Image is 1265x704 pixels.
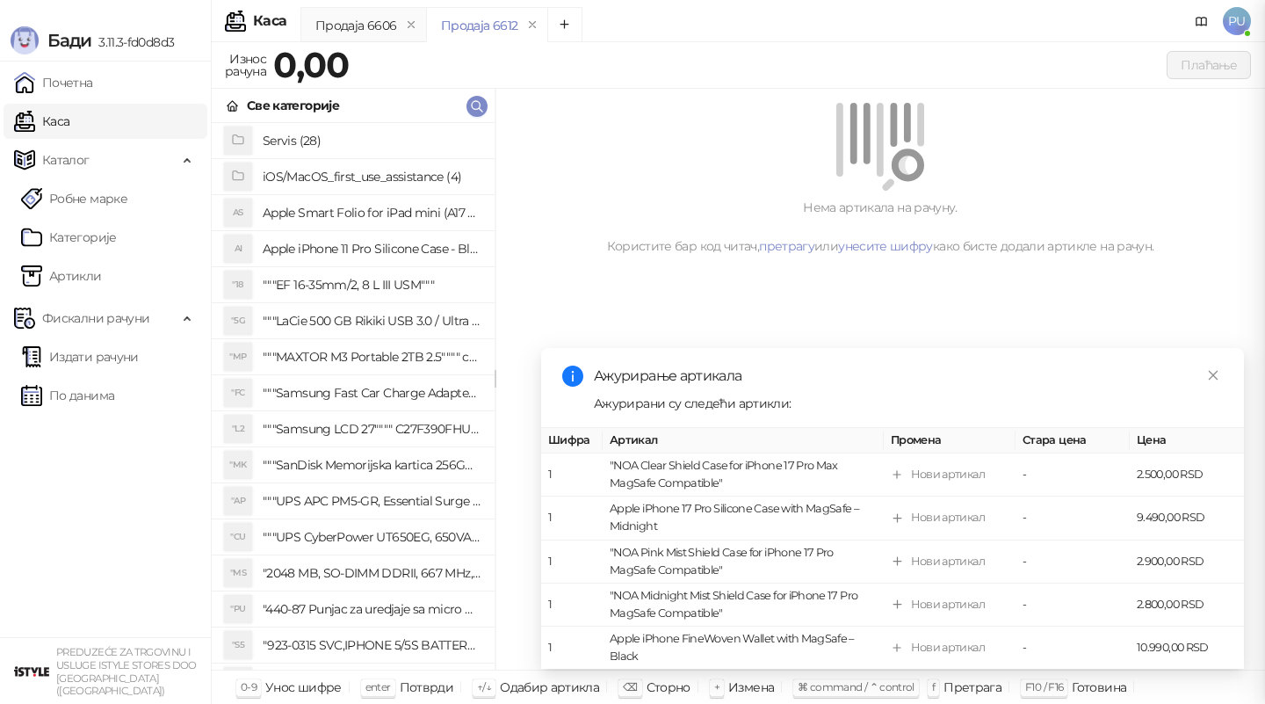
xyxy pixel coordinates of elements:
td: 1 [541,497,603,540]
td: 1 [541,454,603,497]
th: Цена [1130,428,1244,454]
div: Нови артикал [911,466,985,483]
td: - [1016,584,1130,627]
td: 2.800,00 RSD [1130,584,1244,627]
th: Стара цена [1016,428,1130,454]
th: Артикал [603,428,884,454]
td: 10.990,00 RSD [1130,627,1244,670]
th: Шифра [541,428,603,454]
td: 1 [541,540,603,583]
td: 2.500,00 RSD [1130,454,1244,497]
a: Close [1204,366,1223,385]
td: Apple iPhone FineWoven Wallet with MagSafe – Black [603,627,884,670]
td: "NOA Midnight Mist Shield Case for iPhone 17 Pro MagSafe Compatible" [603,584,884,627]
td: Apple iPhone 17 Pro Silicone Case with MagSafe – Midnight [603,497,884,540]
div: Ажурирање артикала [594,366,1223,387]
div: Нови артикал [911,552,985,570]
td: 1 [541,627,603,670]
div: Нови артикал [911,596,985,613]
td: 1 [541,584,603,627]
td: - [1016,497,1130,540]
span: close [1207,369,1219,381]
td: - [1016,540,1130,583]
td: "NOA Pink Mist Shield Case for iPhone 17 Pro MagSafe Compatible" [603,540,884,583]
td: - [1016,454,1130,497]
div: Нови артикал [911,639,985,657]
td: 9.490,00 RSD [1130,497,1244,540]
td: - [1016,627,1130,670]
td: "NOA Clear Shield Case for iPhone 17 Pro Max MagSafe Compatible" [603,454,884,497]
th: Промена [884,428,1016,454]
div: Ажурирани су следећи артикли: [594,394,1223,413]
td: 2.900,00 RSD [1130,540,1244,583]
div: Нови артикал [911,509,985,526]
span: info-circle [562,366,583,387]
